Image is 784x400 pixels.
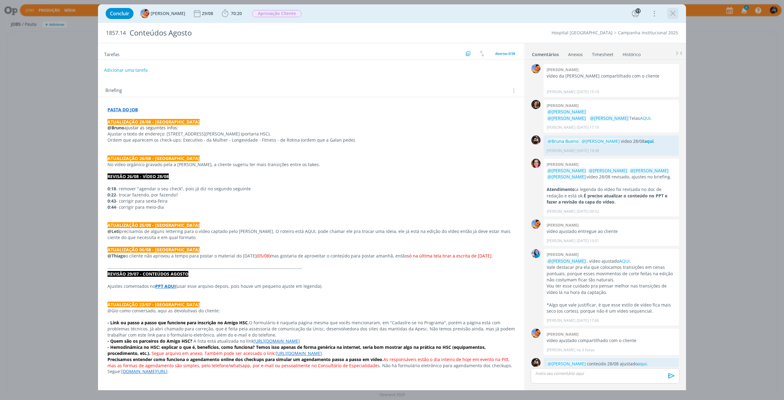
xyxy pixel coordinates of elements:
span: [DATE] 19:38 [577,148,599,154]
img: arrow-down-up.svg [480,51,484,56]
span: Concluir [110,11,129,16]
p: Ajustar o texto de endereço: [STREET_ADDRESS][PERSON_NAME] (portaria HSC). [107,131,515,137]
div: Anexos [568,51,583,58]
span: Tarefas [104,50,119,57]
span: 1857.14 [106,30,126,36]
button: Aprovação Cliente [252,10,302,17]
p: No vídeo orgânico gravado pela a [PERSON_NAME], a cliente sugeriu ter mais transições entre os ta... [107,162,515,168]
span: ajustar as seguintes infos: [124,125,178,131]
a: aqui [644,138,654,144]
span: Segue arquivo em anexo. Também pode ser acessado o link: [152,350,276,356]
button: 11 [631,9,640,18]
img: L [531,219,541,229]
b: [PERSON_NAME] [547,222,579,228]
img: L [531,329,541,338]
strong: PPT AQUI [155,283,176,289]
p: -------------------------------------------------------------------------------------------------... [107,265,515,271]
p: , vídeo ajustado . [547,258,676,264]
span: @[PERSON_NAME] [582,138,620,144]
span: Abertas 0/38 [495,51,515,56]
span: @Bruna Bueno [548,138,579,144]
p: precisamos de alguns lettering para o vídeo captado pelo [PERSON_NAME]. O roteiro está AQUI, pode... [107,228,515,241]
p: o cliente não aprovou a tempo para postar o material do [DATE] mas gostaria de aproveitar o conte... [107,253,515,259]
a: aqui [638,361,647,367]
span: @[PERSON_NAME] [548,361,586,367]
p: Vou ter esse cuidado pra pensar melhor nas transições de vídeo lá na hora da captação. [547,283,676,295]
span: . [248,320,249,326]
a: Hospital [GEOGRAPHIC_DATA] [552,30,612,36]
span: @[PERSON_NAME] [548,109,586,115]
b: [PERSON_NAME] [547,331,579,337]
span: [DATE] 13:51 [577,238,599,244]
div: 11 [635,8,641,13]
span: [DATE] 15:10 [577,89,599,95]
p: A lista está atualizada no link [107,338,515,344]
p: - trocar fazendo. por fazendo? [107,192,515,198]
a: AQUI [619,258,630,264]
span: 70:20 [231,10,242,16]
strong: ATUALIZAÇÃO 25/08 - [GEOGRAPHIC_DATA] [107,222,200,228]
span: só na última tela tirar a escrita de [DATE]. [407,253,493,259]
a: Timesheet [592,49,614,58]
div: 29/08 [202,11,214,16]
span: @[PERSON_NAME] [630,168,669,173]
p: s. Não há formulário eletrônico para agendamento dos checkups. Segue: . [107,356,515,375]
strong: @Bruno [107,125,124,131]
span: [DATE] 09:52 [577,209,599,214]
a: Comentários [532,49,559,58]
span: @[PERSON_NAME] [548,174,586,180]
strong: 0:44 [107,204,116,210]
img: B [531,358,541,367]
p: video 28/08 . [547,138,676,144]
span: As responsáveis estão o dia inteiro de hoje em evento na Pitt, mas as formas de agendamento são s... [107,356,511,368]
p: Telas . [547,109,676,121]
span: @[PERSON_NAME] [590,115,628,121]
a: [URL][DOMAIN_NAME] [276,350,322,356]
span: [DATE] 17:06 [577,318,599,323]
strong: PASTA DO JOB [107,107,138,112]
span: (05/08) [257,253,270,259]
strong: ATUALIZAÇÃO 28/08 - [GEOGRAPHIC_DATA] [107,119,200,125]
a: Campanha Institucional 2025 [618,30,678,36]
strong: - Quem são os parceiros do Amigo HSC? [107,338,192,344]
a: Histórico [622,49,641,58]
strong: REVISÃO 29/07 - CONTEÚDOS AGOSTO [107,271,188,277]
p: [PERSON_NAME] [547,89,575,95]
p: [PERSON_NAME] [547,347,575,353]
p: - corrigir para meio-dia [107,204,515,210]
a: AQUI [640,115,650,121]
span: [PERSON_NAME] [151,11,185,16]
button: Concluir [106,8,134,19]
p: - corrigir para sexta-feira [107,198,515,204]
span: @[PERSON_NAME] [548,258,586,264]
p: a legenda do vídeo foi revisada no doc de redação e está ok. [547,186,676,205]
button: 70:20 [220,9,243,18]
strong: @Leti [107,228,119,234]
strong: 0:18 [107,186,116,192]
img: E [531,249,541,258]
p: [PERSON_NAME] [547,238,575,244]
span: @[PERSON_NAME] [548,168,586,173]
b: [PERSON_NAME] [547,67,579,72]
strong: 0:43 [107,198,116,204]
strong: Atendimento: [547,186,576,192]
p: *Algo que vale justificar, é que esse estilo de vídeo fica mais seco (os cortes), porque não é um... [547,302,676,314]
button: Adicionar uma tarefa [104,65,148,76]
strong: - Hemodinâmica no HSC: explicar o que é, benefícios, como funciona? Temos isso apenas de forma ge... [107,344,487,356]
p: Ordem que aparecem os check-ups: Executivo - da Mulher - Longevidade - Fitness - de Rotina (ordem... [107,137,515,143]
strong: - Link ou passo a passo que funcione para inscrição no Amigo HSC [107,320,248,326]
img: L [531,64,541,73]
p: . [107,344,515,356]
b: [PERSON_NAME] [547,103,579,108]
p: [PERSON_NAME] [547,148,575,154]
strong: ATUALIZAÇÃO 26/08 - [GEOGRAPHIC_DATA] [107,155,200,161]
img: B [531,135,541,145]
img: L [531,100,541,109]
span: @[PERSON_NAME] [589,168,627,173]
div: dialog [98,4,686,390]
strong: Precisamos entender como funciona o agendamento online dos checkups para simular um agendamento p... [107,356,382,362]
strong: ATUALIZAÇÃO 06/08 - [GEOGRAPHIC_DATA] [107,247,200,253]
p: vídeo da [PERSON_NAME] compartilhado com o cliente [547,73,676,79]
